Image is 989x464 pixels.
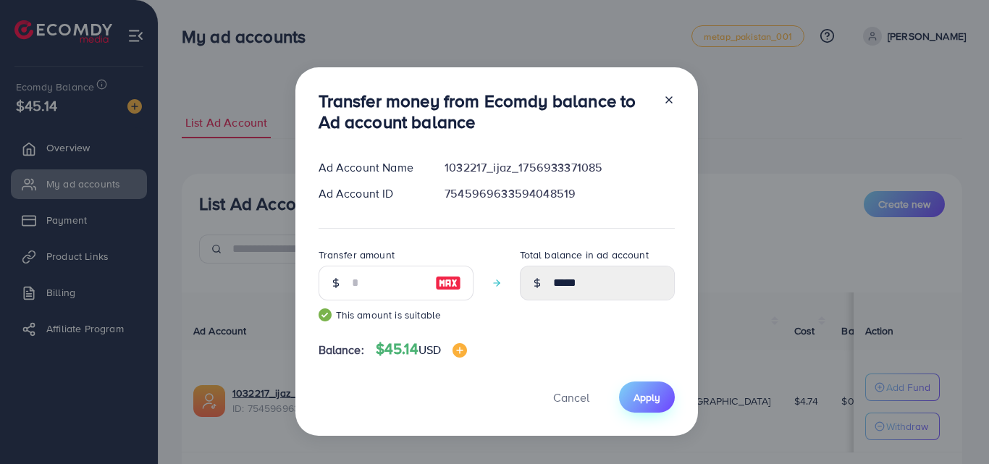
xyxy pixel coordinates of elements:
small: This amount is suitable [319,308,474,322]
iframe: Chat [927,399,978,453]
label: Total balance in ad account [520,248,649,262]
span: Apply [634,390,660,405]
span: USD [418,342,441,358]
h4: $45.14 [376,340,467,358]
img: guide [319,308,332,321]
span: Cancel [553,389,589,405]
img: image [453,343,467,358]
div: Ad Account Name [307,159,434,176]
label: Transfer amount [319,248,395,262]
div: 1032217_ijaz_1756933371085 [433,159,686,176]
img: image [435,274,461,292]
button: Cancel [535,381,607,413]
div: 7545969633594048519 [433,185,686,202]
div: Ad Account ID [307,185,434,202]
button: Apply [619,381,675,413]
h3: Transfer money from Ecomdy balance to Ad account balance [319,90,652,132]
span: Balance: [319,342,364,358]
